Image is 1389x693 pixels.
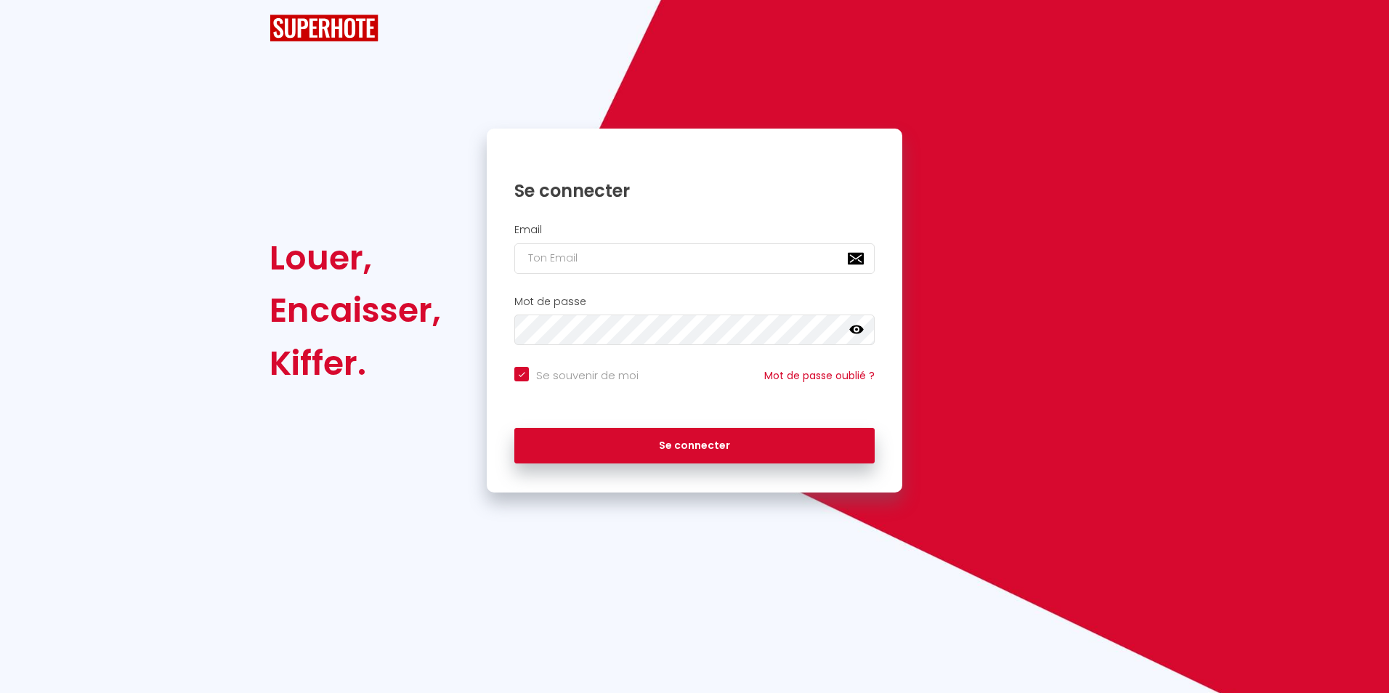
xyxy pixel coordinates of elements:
[514,243,875,274] input: Ton Email
[270,232,441,284] div: Louer,
[514,296,875,308] h2: Mot de passe
[764,368,875,383] a: Mot de passe oublié ?
[514,428,875,464] button: Se connecter
[270,337,441,389] div: Kiffer.
[270,284,441,336] div: Encaisser,
[514,179,875,202] h1: Se connecter
[514,224,875,236] h2: Email
[270,15,378,41] img: SuperHote logo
